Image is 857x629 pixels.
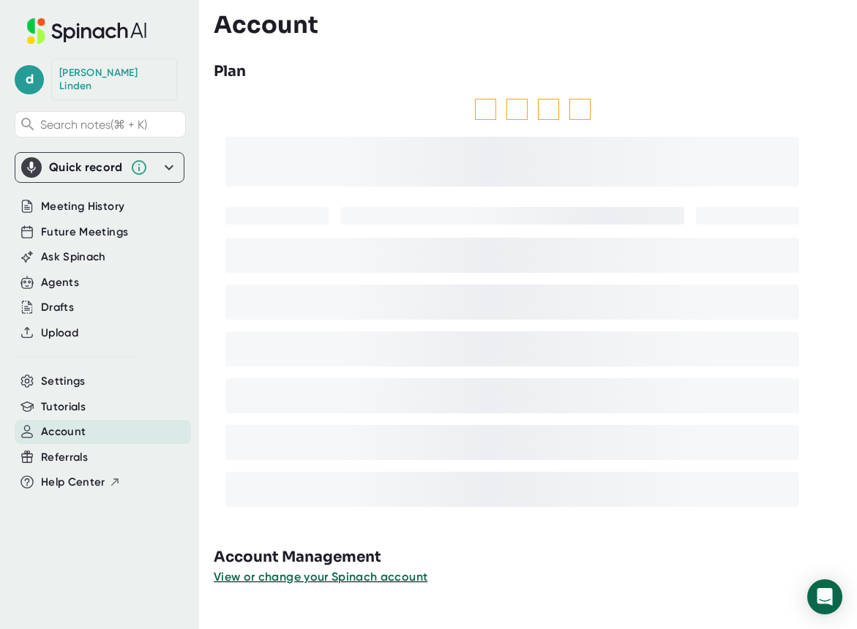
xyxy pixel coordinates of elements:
button: Account [41,423,86,440]
h3: Account [214,11,318,39]
span: d [15,65,44,94]
button: Upload [41,325,78,342]
button: View or change your Spinach account [214,568,427,586]
div: Quick record [49,160,123,175]
span: Help Center [41,474,105,491]
button: Tutorials [41,399,86,415]
button: Meeting History [41,198,124,215]
div: Open Intercom Messenger [807,579,842,614]
button: Ask Spinach [41,249,106,265]
button: Settings [41,373,86,390]
span: Search notes (⌘ + K) [40,118,147,132]
h3: Plan [214,61,246,83]
span: View or change your Spinach account [214,570,427,584]
button: Agents [41,274,79,291]
div: Quick record [21,153,178,182]
button: Drafts [41,299,74,316]
button: Future Meetings [41,224,128,241]
h3: Account Management [214,546,857,568]
button: Referrals [41,449,88,466]
div: Darren Linden [59,67,169,92]
button: Help Center [41,474,121,491]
